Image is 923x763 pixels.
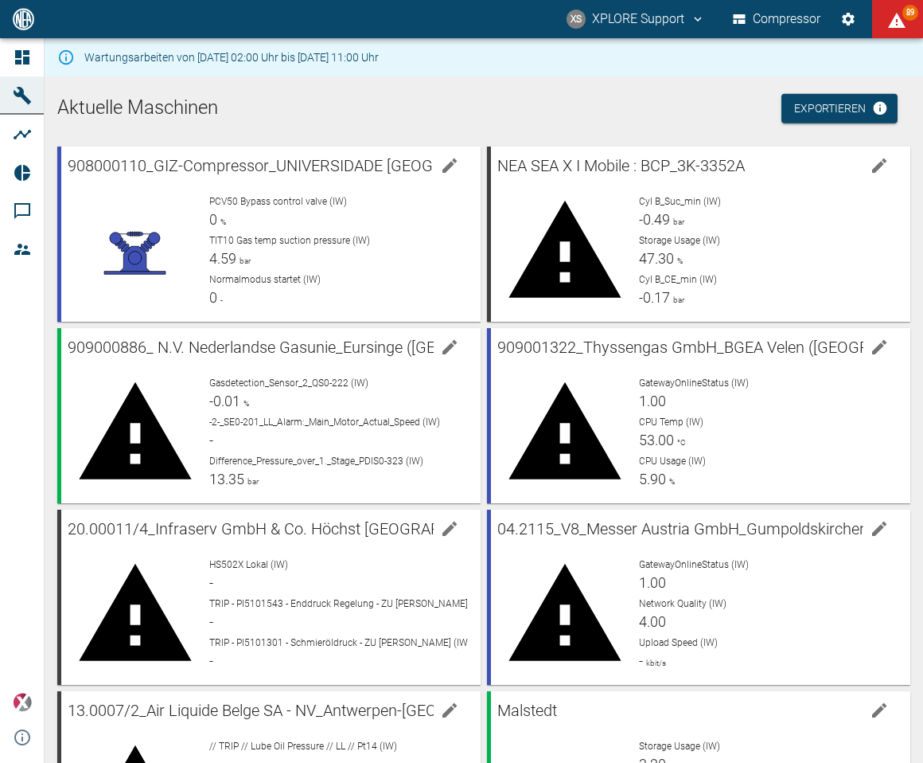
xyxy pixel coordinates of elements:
span: -0.01 [209,393,240,409]
span: - [209,613,213,630]
button: edit machine [863,331,895,363]
span: Difference_Pressure_over_1._Stage_PDIS0-323 (IW) [209,456,423,467]
span: - [639,652,643,669]
span: 04.2115_V8_Messer Austria GmbH_Gumpoldskirchen (AT) [497,519,901,538]
span: 53.00 [639,432,674,448]
button: Compressor [730,5,824,33]
span: 89 [902,5,918,21]
span: GatewayOnlineStatus (IW) [639,559,749,570]
svg: Jetzt mit HF Export [872,100,888,116]
span: 5.90 [639,471,666,487]
div: Wartungsarbeiten von [DATE] 02:00 Uhr bis [DATE] 11:00 Uhr [84,43,379,72]
button: edit machine [434,331,465,363]
a: Exportieren [781,94,898,123]
span: TIT10 Gas temp suction pressure (IW) [209,235,370,246]
span: -0.49 [639,211,670,228]
span: 1.00 [639,574,666,591]
span: - [209,432,213,448]
span: 13.35 [209,471,244,487]
span: GatewayOnlineStatus (IW) [639,378,749,389]
button: edit machine [434,513,465,545]
span: Cyl B_CE_min (IW) [639,274,717,285]
span: // TRIP // Lube Oil Pressure // LL // Pt14 (IW) [209,741,397,752]
button: Einstellungen [834,5,863,33]
span: bar [236,256,251,265]
span: Gasdetection_Sensor_2_QS0-222 (IW) [209,378,368,389]
span: Network Quality (IW) [639,598,726,609]
button: edit machine [863,695,895,726]
span: 13.0007/2_Air Liquide Belge SA - NV_Antwerpen-[GEOGRAPHIC_DATA] (BE) [68,701,584,720]
span: HS502X Lokal (IW) [209,559,288,570]
span: 0 [209,211,217,228]
img: Xplore Logo [13,693,32,712]
button: edit machine [863,513,895,545]
span: -2-_SE0-201_LL_Alarm:_Main_Motor_Actual_Speed (IW) [209,417,440,428]
span: CPU Usage (IW) [639,456,706,467]
span: 20.00011/4_Infraserv GmbH & Co. Höchst [GEOGRAPHIC_DATA] (DE)_002-2000011/4 [68,519,662,538]
span: TRIP - PI5101301 - Schmieröldruck - ZU [PERSON_NAME] (IW) [209,637,471,648]
span: Upload Speed (IW) [639,637,718,648]
button: edit machine [434,150,465,182]
span: Storage Usage (IW) [639,235,720,246]
span: 0 [209,289,217,306]
span: 1.00 [639,393,666,409]
span: % [217,217,226,226]
span: bar [670,295,684,304]
button: compressors@neaxplore.com [564,5,707,33]
span: Normalmodus startet (IW) [209,274,321,285]
span: bar [244,477,259,486]
span: PCV50 Bypass control valve (IW) [209,196,347,207]
span: % [674,256,683,265]
img: logo [11,8,36,29]
span: -0.17 [639,289,670,306]
span: - [209,574,213,591]
span: Cyl B_Suc_min (IW) [639,196,721,207]
span: 908000110_GIZ-Compressor_UNIVERSIDADE [GEOGRAPHIC_DATA] (BR) [68,156,571,175]
div: XS [567,10,586,29]
span: 47.30 [639,250,674,267]
span: % [666,477,675,486]
span: Malstedt [497,701,557,720]
span: - [209,652,213,669]
span: 4.59 [209,250,236,267]
button: edit machine [863,150,895,182]
h1: Aktuelle Maschinen [57,96,910,121]
span: NEA SEA X I Mobile : BCP_3K-3352A [497,156,745,175]
span: bar [670,217,684,226]
span: - [217,295,223,304]
span: kbit/s [643,659,666,667]
span: CPU Temp (IW) [639,417,703,428]
span: 4.00 [639,613,666,630]
span: % [240,399,249,408]
span: 909000886_ N.V. Nederlandse Gasunie_Eursinge ([GEOGRAPHIC_DATA]) [68,338,567,357]
span: TRIP - PI5101543 - Enddruck Regelung - ZU [PERSON_NAME] (IW) [209,598,488,609]
button: edit machine [434,695,465,726]
span: °C [674,438,686,447]
span: Storage Usage (IW) [639,741,720,752]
